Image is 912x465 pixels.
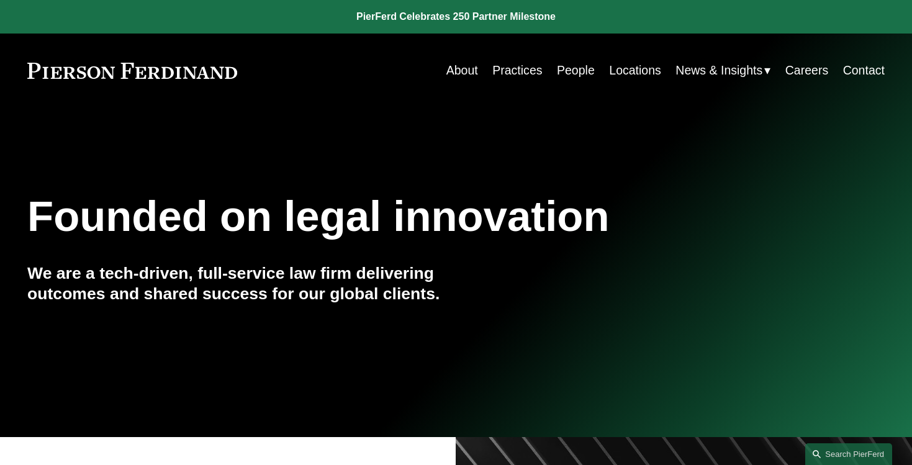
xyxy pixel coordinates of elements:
span: News & Insights [675,60,762,81]
a: Practices [492,58,542,83]
a: Contact [843,58,885,83]
a: People [557,58,595,83]
h4: We are a tech-driven, full-service law firm delivering outcomes and shared success for our global... [27,263,456,305]
h1: Founded on legal innovation [27,192,742,242]
a: Locations [609,58,661,83]
a: Search this site [805,443,892,465]
a: About [446,58,478,83]
a: folder dropdown [675,58,770,83]
a: Careers [785,58,828,83]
